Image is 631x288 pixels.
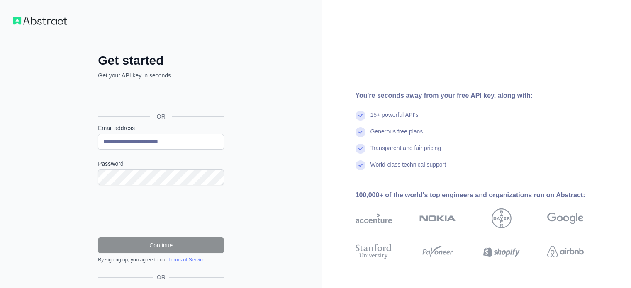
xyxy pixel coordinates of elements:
img: payoneer [419,242,456,261]
iframe: Бутон за функцията „Вход с Google“ [94,89,227,107]
img: check mark [356,160,365,170]
img: bayer [492,208,512,228]
div: 100,000+ of the world's top engineers and organizations run on Abstract: [356,190,610,200]
p: Get your API key in seconds [98,71,224,80]
iframe: reCAPTCHA [98,195,224,227]
div: 15+ powerful API's [370,111,419,127]
img: shopify [483,242,520,261]
img: Workflow [13,17,67,25]
img: accenture [356,208,392,228]
img: check mark [356,111,365,121]
img: google [547,208,584,228]
span: OR [153,273,169,281]
img: check mark [356,144,365,154]
img: check mark [356,127,365,137]
button: Continue [98,237,224,253]
img: stanford university [356,242,392,261]
div: By signing up, you agree to our . [98,257,224,263]
h2: Get started [98,53,224,68]
label: Password [98,160,224,168]
div: Generous free plans [370,127,423,144]
label: Email address [98,124,224,132]
div: Transparent and fair pricing [370,144,441,160]
a: Terms of Service [168,257,205,263]
span: OR [150,112,172,121]
img: nokia [419,208,456,228]
div: World-class technical support [370,160,446,177]
div: You're seconds away from your free API key, along with: [356,91,610,101]
img: airbnb [547,242,584,261]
